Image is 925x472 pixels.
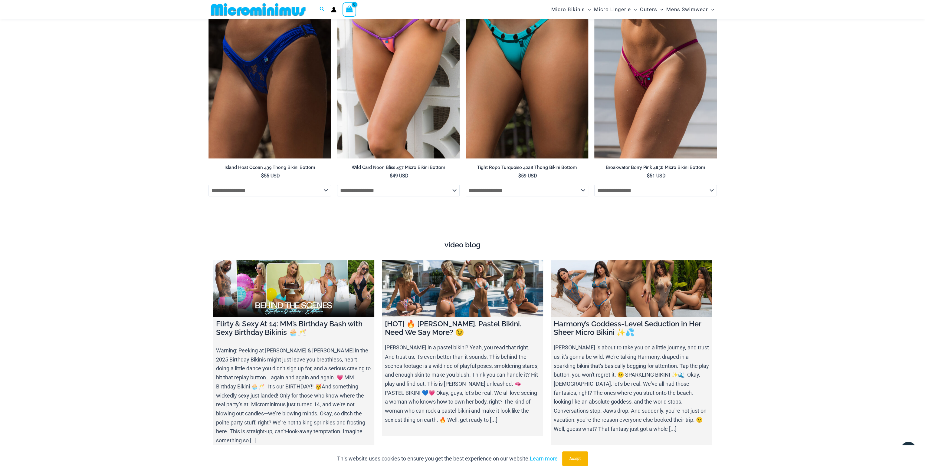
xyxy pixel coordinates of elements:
[594,2,631,17] span: Micro Lingerie
[640,2,657,17] span: Outers
[261,173,264,179] span: $
[466,165,588,173] a: Tight Rope Turquoise 4228 Thong Bikini Bottom
[337,165,460,173] a: Wild Card Neon Bliss 457 Micro Bikini Bottom
[213,241,712,249] h4: video blog
[208,3,308,16] img: MM SHOP LOGO FLAT
[549,1,717,18] nav: Site Navigation
[385,320,540,337] h4: [HOT] 🔥 [PERSON_NAME]. Pastel Bikini. Need We Say More? 😉
[657,2,663,17] span: Menu Toggle
[550,2,592,17] a: Micro BikinisMenu ToggleMenu Toggle
[665,2,716,17] a: Mens SwimwearMenu ToggleMenu Toggle
[331,7,336,12] a: Account icon link
[518,173,537,179] bdi: 59 USD
[216,320,371,337] h4: Flirty & Sexy At 14: MM’s Birthday Bash with Sexy Birthday Bikinis 🧁🥂
[337,165,460,170] h2: Wild Card Neon Bliss 457 Micro Bikini Bottom
[320,6,325,13] a: Search icon link
[647,173,666,179] bdi: 51 USD
[594,165,717,170] h2: Breakwater Berry Pink 4856 Micro Bikini Bottom
[551,2,585,17] span: Micro Bikinis
[337,454,558,463] p: This website uses cookies to ensure you get the best experience on our website.
[343,2,356,16] a: View Shopping Cart, empty
[708,2,714,17] span: Menu Toggle
[385,343,540,424] p: [PERSON_NAME] in a pastel bikini? Yeah, you read that right. And trust us, it's even better than ...
[594,165,717,173] a: Breakwater Berry Pink 4856 Micro Bikini Bottom
[585,2,591,17] span: Menu Toggle
[530,455,558,462] a: Learn more
[390,173,392,179] span: $
[390,173,408,179] bdi: 49 USD
[208,165,331,170] h2: Island Heat Ocean 439 Thong Bikini Bottom
[518,173,521,179] span: $
[562,451,588,466] button: Accept
[261,173,280,179] bdi: 55 USD
[208,165,331,173] a: Island Heat Ocean 439 Thong Bikini Bottom
[554,343,709,433] p: [PERSON_NAME] is about to take you on a little journey, and trust us, it's gonna be wild. We're t...
[554,320,709,337] h4: Harmony’s Goddess-Level Seduction in Her Sheer Micro Bikini ✨💦
[647,173,650,179] span: $
[666,2,708,17] span: Mens Swimwear
[638,2,665,17] a: OutersMenu ToggleMenu Toggle
[592,2,638,17] a: Micro LingerieMenu ToggleMenu Toggle
[216,346,371,445] p: Warning: Peeking at [PERSON_NAME] & [PERSON_NAME] in the 2025 Birthday Bikinis might just leave y...
[466,165,588,170] h2: Tight Rope Turquoise 4228 Thong Bikini Bottom
[631,2,637,17] span: Menu Toggle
